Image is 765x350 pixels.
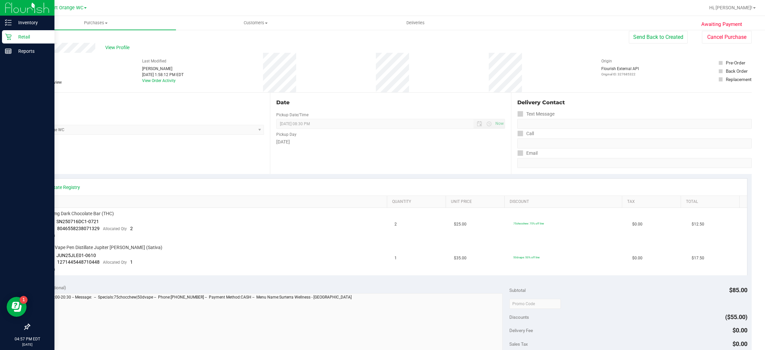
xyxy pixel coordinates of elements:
[513,256,540,259] span: 50dvape: 50% off line
[176,20,336,26] span: Customers
[394,221,397,227] span: 2
[12,47,51,55] p: Reports
[276,99,505,107] div: Date
[130,226,133,231] span: 2
[701,21,742,28] span: Awaiting Payment
[686,199,737,205] a: Total
[105,44,132,51] span: View Profile
[601,58,612,64] label: Origin
[692,255,704,261] span: $17.50
[103,260,127,265] span: Allocated Qty
[12,33,51,41] p: Retail
[397,20,434,26] span: Deliveries
[513,222,544,225] span: 75chocchew: 75% off line
[509,328,533,333] span: Delivery Fee
[451,199,502,205] a: Unit Price
[692,221,704,227] span: $12.50
[732,340,747,347] span: $0.00
[142,66,184,72] div: [PERSON_NAME]
[517,148,538,158] label: Email
[276,112,308,118] label: Pickup Date/Time
[5,48,12,54] inline-svg: Reports
[632,221,642,227] span: $0.00
[29,99,264,107] div: Location
[709,5,752,10] span: Hi, [PERSON_NAME]!
[142,72,184,78] div: [DATE] 1:58:12 PM EDT
[509,341,528,347] span: Sales Tax
[726,68,748,74] div: Back Order
[5,19,12,26] inline-svg: Inventory
[726,59,745,66] div: Pre-Order
[7,297,27,317] iframe: Resource center
[509,288,526,293] span: Subtotal
[726,76,751,83] div: Replacement
[40,184,80,191] a: View State Registry
[176,16,336,30] a: Customers
[510,199,619,205] a: Discount
[20,296,28,304] iframe: Resource center unread badge
[732,327,747,334] span: $0.00
[392,199,443,205] a: Quantity
[601,72,639,77] p: Original ID: 327685322
[517,99,752,107] div: Delivery Contact
[5,34,12,40] inline-svg: Retail
[454,221,467,227] span: $25.00
[142,78,176,83] a: View Order Activity
[632,255,642,261] span: $0.00
[276,131,297,137] label: Pickup Day
[103,226,127,231] span: Allocated Qty
[49,5,83,11] span: Port Orange WC
[729,287,747,294] span: $85.00
[3,336,51,342] p: 04:57 PM EDT
[601,66,639,77] div: Flourish External API
[142,58,166,64] label: Last Modified
[38,211,114,217] span: HT 100mg Dark Chocolate Bar (THC)
[16,20,176,26] span: Purchases
[394,255,397,261] span: 1
[509,299,561,309] input: Promo Code
[276,138,505,145] div: [DATE]
[16,16,176,30] a: Purchases
[39,199,384,205] a: SKU
[3,342,51,347] p: [DATE]
[629,31,688,44] button: Send Back to Created
[130,259,133,265] span: 1
[57,259,100,265] span: 1271445448710448
[38,244,162,251] span: FT 0.3g Vape Pen Distillate Jupiter [PERSON_NAME] (Sativa)
[725,313,747,320] span: ($55.00)
[336,16,496,30] a: Deliveries
[517,129,534,138] label: Call
[57,226,100,231] span: 8046558238071329
[12,19,51,27] p: Inventory
[56,219,99,224] span: SN250716DC1-0721
[517,138,752,148] input: Format: (999) 999-9999
[509,311,529,323] span: Discounts
[517,119,752,129] input: Format: (999) 999-9999
[702,31,752,44] button: Cancel Purchase
[56,253,96,258] span: JUN25JLE01-0610
[517,109,554,119] label: Text Message
[454,255,467,261] span: $35.00
[627,199,678,205] a: Tax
